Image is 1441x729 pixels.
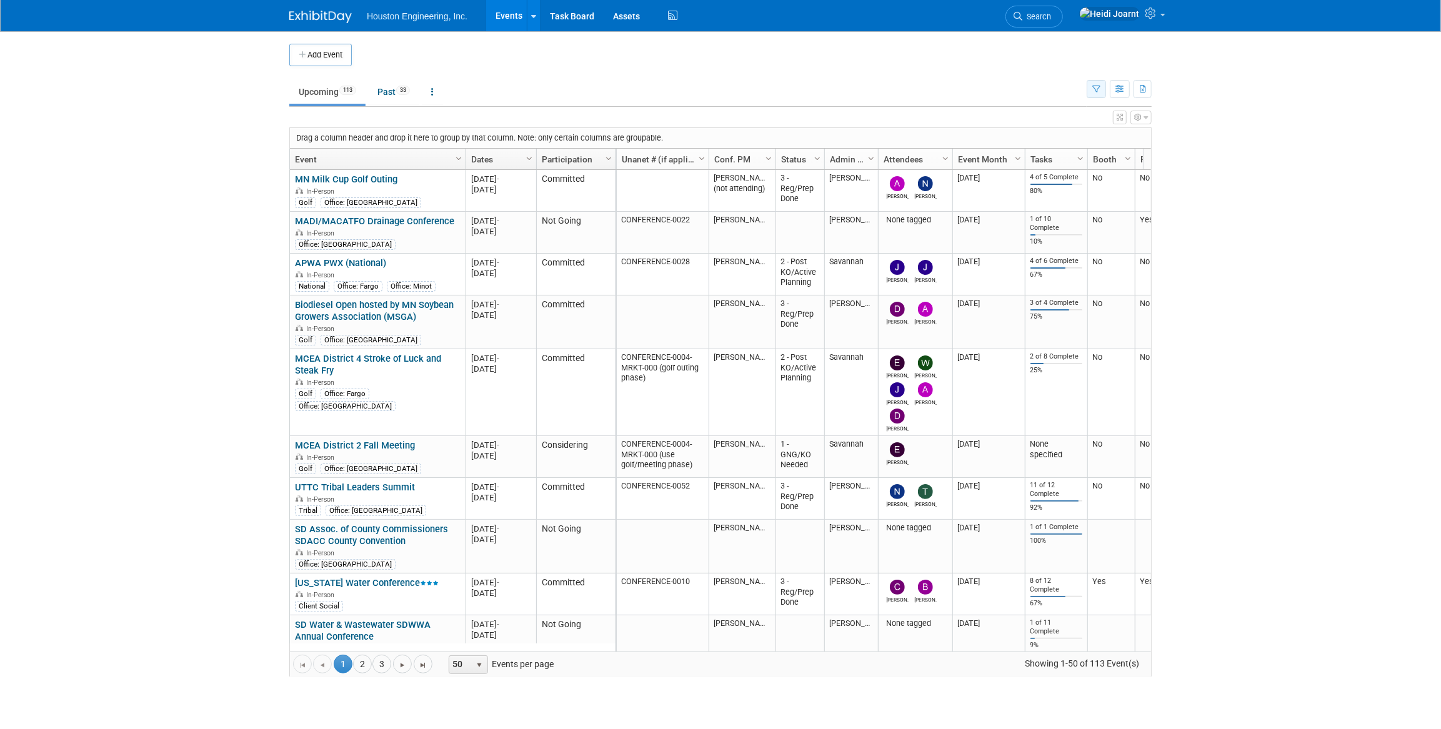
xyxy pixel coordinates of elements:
[295,559,396,569] div: Office: [GEOGRAPHIC_DATA]
[1014,655,1151,672] span: Showing 1-50 of 113 Event(s)
[306,549,338,557] span: In-Person
[617,436,709,478] td: CONFERENCE-0004-MRKT-000 (use golf/meeting phase)
[296,229,303,236] img: In-Person Event
[289,80,366,104] a: Upcoming113
[296,379,303,385] img: In-Person Event
[915,595,937,603] div: Bret Zimmerman
[709,573,775,615] td: [PERSON_NAME]
[890,484,905,499] img: Neil Ausstin
[775,478,824,520] td: 3 - Reg/Prep Done
[1087,212,1135,254] td: No
[471,364,531,374] div: [DATE]
[306,379,338,387] span: In-Person
[709,295,775,349] td: [PERSON_NAME]
[295,440,415,451] a: MCEA District 2 Fall Meeting
[471,492,531,503] div: [DATE]
[884,618,948,628] div: None tagged
[918,484,933,499] img: Tyson Jeannotte
[471,257,531,268] div: [DATE]
[617,349,709,436] td: CONFERENCE-0004-MRKT-000 (golf outing phase)
[471,577,531,588] div: [DATE]
[497,300,499,309] span: -
[696,149,709,167] a: Column Settings
[396,86,410,95] span: 33
[497,482,499,492] span: -
[890,409,905,424] img: Derek Kayser
[536,295,616,349] td: Committed
[1030,149,1079,170] a: Tasks
[471,184,531,195] div: [DATE]
[317,660,327,670] span: Go to the previous page
[940,154,950,164] span: Column Settings
[887,317,909,325] div: Drew Kessler
[536,212,616,254] td: Not Going
[1013,154,1023,164] span: Column Settings
[887,595,909,603] div: Charles Ikenberry
[952,254,1025,295] td: [DATE]
[471,534,531,545] div: [DATE]
[321,389,369,399] div: Office: Fargo
[1012,149,1025,167] a: Column Settings
[295,482,415,493] a: UTTC Tribal Leaders Summit
[890,382,905,397] img: Jeremy McLaughlin
[887,424,909,432] div: Derek Kayser
[918,302,933,317] img: Aaron Frankl
[952,520,1025,573] td: [DATE]
[915,191,937,199] div: Nathaniel Baeumler
[775,573,824,615] td: 3 - Reg/Prep Done
[775,295,824,349] td: 3 - Reg/Prep Done
[1135,478,1204,520] td: No
[918,580,933,595] img: Bret Zimmerman
[709,170,775,212] td: [PERSON_NAME] (not attending)
[295,401,396,411] div: Office: [GEOGRAPHIC_DATA]
[542,149,607,170] a: Participation
[306,271,338,279] span: In-Person
[433,655,566,673] span: Events per page
[617,254,709,295] td: CONFERENCE-0028
[306,325,338,333] span: In-Person
[887,457,909,465] div: erik hove
[915,397,937,405] div: Adam Ruud
[824,478,878,520] td: [PERSON_NAME]
[617,212,709,254] td: CONFERENCE-0022
[295,239,396,249] div: Office: [GEOGRAPHIC_DATA]
[471,310,531,320] div: [DATE]
[387,281,436,291] div: Office: Minot
[471,353,531,364] div: [DATE]
[414,655,432,673] a: Go to the last page
[824,349,878,436] td: Savannah
[295,257,386,269] a: APWA PWX (National)
[306,495,338,503] span: In-Person
[918,260,933,275] img: Joe Reiter
[1030,352,1083,361] div: 2 of 8 Complete
[295,197,316,207] div: Golf
[775,254,824,295] td: 2 - Post KO/Active Planning
[824,520,878,573] td: [PERSON_NAME]
[952,212,1025,254] td: [DATE]
[884,215,948,225] div: None tagged
[915,499,937,507] div: Tyson Jeannotte
[824,615,878,669] td: [PERSON_NAME]
[321,335,421,345] div: Office: [GEOGRAPHIC_DATA]
[471,174,531,184] div: [DATE]
[602,149,616,167] a: Column Settings
[295,299,454,322] a: Biodiesel Open hosted by MN Soybean Growers Association (MSGA)
[1122,149,1135,167] a: Column Settings
[887,499,909,507] div: Neil Ausstin
[397,660,407,670] span: Go to the next page
[295,335,316,345] div: Golf
[915,370,937,379] div: Wes Keller
[497,440,499,450] span: -
[474,660,484,670] span: select
[1135,170,1204,212] td: No
[1093,149,1127,170] a: Booth
[887,191,909,199] div: Aaron Frankl
[1135,212,1204,254] td: Yes
[536,520,616,573] td: Not Going
[890,302,905,317] img: Drew Kessler
[471,149,528,170] a: Dates
[1135,573,1204,615] td: Yes
[1030,215,1083,232] div: 1 of 10 Complete
[604,154,614,164] span: Column Settings
[866,154,876,164] span: Column Settings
